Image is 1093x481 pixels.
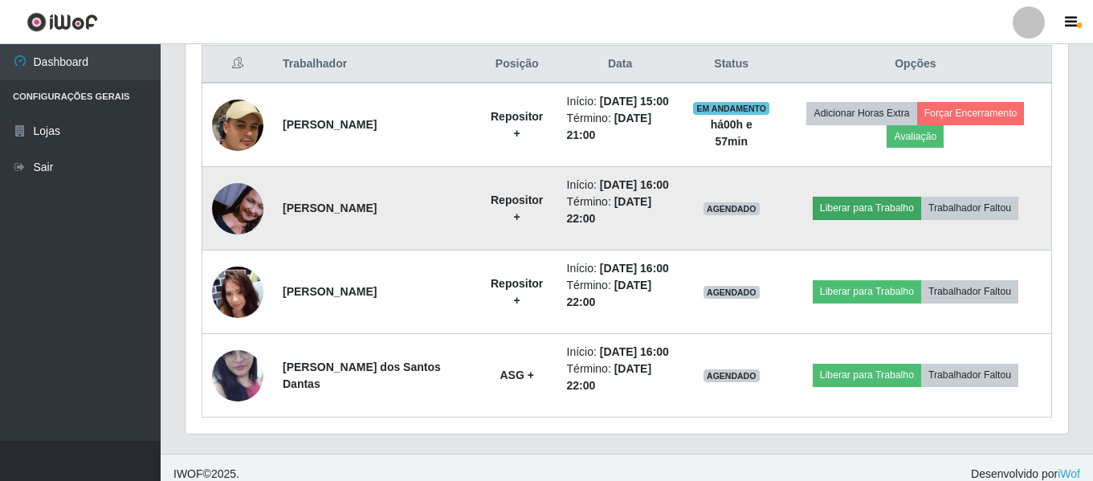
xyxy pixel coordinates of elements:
strong: ASG + [500,369,533,381]
span: AGENDADO [704,202,760,215]
li: Início: [567,344,674,361]
strong: [PERSON_NAME] [283,285,377,298]
th: Trabalhador [273,46,477,84]
strong: [PERSON_NAME] dos Santos Dantas [283,361,441,390]
li: Término: [567,277,674,311]
span: AGENDADO [704,286,760,299]
button: Liberar para Trabalho [813,197,921,219]
span: AGENDADO [704,369,760,382]
span: IWOF [173,467,203,480]
span: EM ANDAMENTO [693,102,769,115]
li: Início: [567,93,674,110]
img: 1706696390595.jpeg [212,318,263,432]
time: [DATE] 15:00 [600,95,669,108]
li: Término: [567,361,674,394]
strong: Repositor + [491,110,543,140]
button: Liberar para Trabalho [813,364,921,386]
img: 1754489888368.jpeg [212,183,263,234]
time: [DATE] 16:00 [600,262,669,275]
li: Início: [567,260,674,277]
img: 1757989657538.jpeg [212,59,263,192]
time: [DATE] 16:00 [600,178,669,191]
li: Início: [567,177,674,194]
li: Término: [567,110,674,144]
li: Término: [567,194,674,227]
img: CoreUI Logo [27,12,98,32]
strong: Repositor + [491,194,543,223]
button: Trabalhador Faltou [921,197,1018,219]
button: Liberar para Trabalho [813,280,921,303]
th: Status [683,46,780,84]
strong: Repositor + [491,277,543,307]
th: Posição [477,46,557,84]
button: Trabalhador Faltou [921,280,1018,303]
button: Avaliação [887,125,944,148]
button: Adicionar Horas Extra [806,102,916,124]
button: Forçar Encerramento [917,102,1025,124]
strong: [PERSON_NAME] [283,202,377,214]
img: 1755099981522.jpeg [212,234,263,349]
strong: [PERSON_NAME] [283,118,377,131]
a: iWof [1058,467,1080,480]
th: Opções [780,46,1052,84]
strong: há 00 h e 57 min [711,118,752,148]
th: Data [557,46,683,84]
time: [DATE] 16:00 [600,345,669,358]
button: Trabalhador Faltou [921,364,1018,386]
